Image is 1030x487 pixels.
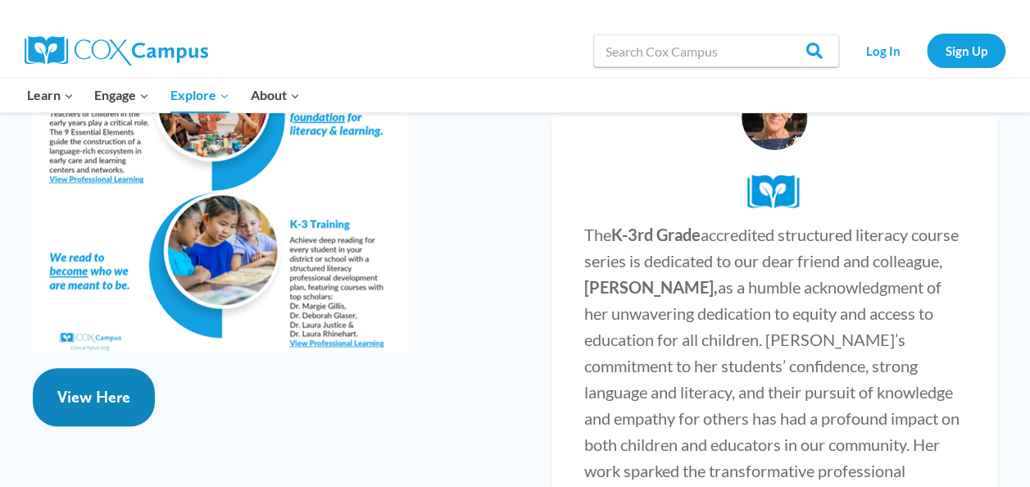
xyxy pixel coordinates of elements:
[611,225,701,244] strong: K-3rd Grade
[16,78,310,112] nav: Primary Navigation
[16,78,84,112] button: Child menu of Learn
[584,277,718,297] strong: [PERSON_NAME],
[33,368,155,426] a: View Here
[25,36,208,66] img: Cox Campus
[84,78,161,112] button: Child menu of Engage
[927,34,1005,67] a: Sign Up
[240,78,311,112] button: Child menu of About
[847,34,919,67] a: Log In
[593,34,839,67] input: Search Cox Campus
[847,34,1005,67] nav: Secondary Navigation
[160,78,240,112] button: Child menu of Explore
[57,387,130,407] span: View Here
